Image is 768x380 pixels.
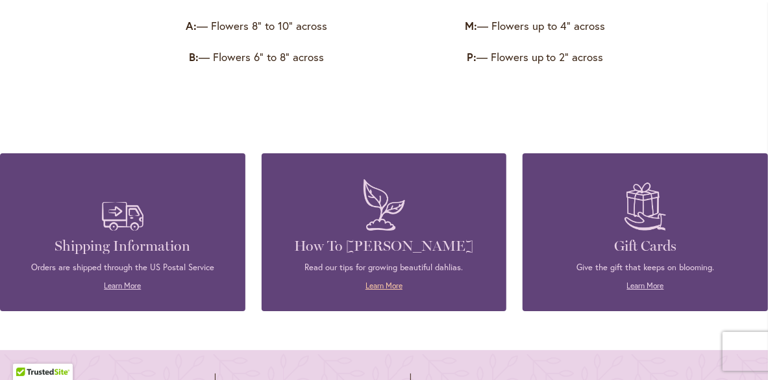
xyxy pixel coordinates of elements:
[542,237,749,255] h4: Gift Cards
[281,262,488,273] p: Read our tips for growing beautiful dahlias.
[467,49,477,64] strong: P:
[125,49,388,65] p: — Flowers 6" to 8" across
[465,18,477,33] strong: M:
[403,18,667,34] p: — Flowers up to 4" across
[19,237,226,255] h4: Shipping Information
[186,18,197,33] strong: A:
[281,237,488,255] h4: How To [PERSON_NAME]
[627,281,664,290] a: Learn More
[542,262,749,273] p: Give the gift that keeps on blooming.
[125,18,388,34] p: — Flowers 8" to 10" across
[403,49,667,65] p: — Flowers up to 2" across
[19,262,226,273] p: Orders are shipped through the US Postal Service
[104,281,141,290] a: Learn More
[365,281,403,290] a: Learn More
[189,49,199,64] strong: B:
